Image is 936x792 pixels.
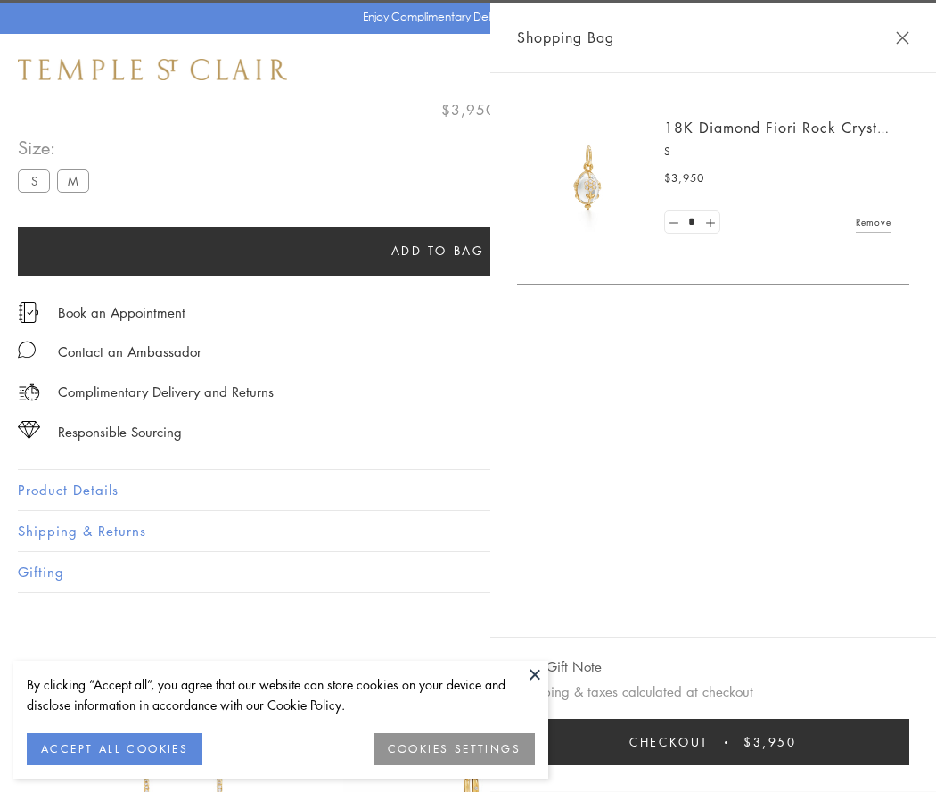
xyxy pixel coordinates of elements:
button: Add Gift Note [517,656,602,678]
a: Book an Appointment [58,302,185,322]
span: Checkout [629,732,709,752]
img: icon_delivery.svg [18,381,40,403]
h3: You May Also Like [45,656,891,685]
p: Shipping & taxes calculated at checkout [517,681,909,703]
span: $3,950 [441,98,496,121]
span: Shopping Bag [517,26,614,49]
button: ACCEPT ALL COOKIES [27,733,202,765]
a: Remove [856,212,891,232]
span: $3,950 [664,169,704,187]
label: M [57,169,89,192]
span: Size: [18,133,96,162]
img: Temple St. Clair [18,59,287,80]
p: S [664,143,891,161]
img: MessageIcon-01_2.svg [18,341,36,359]
div: Contact an Ambassador [58,341,201,363]
img: icon_appointment.svg [18,302,39,323]
button: Close Shopping Bag [896,31,909,45]
a: Set quantity to 2 [701,211,718,234]
div: By clicking “Accept all”, you agree that our website can store cookies on your device and disclos... [27,674,535,715]
img: icon_sourcing.svg [18,421,40,439]
p: Enjoy Complimentary Delivery & Returns [363,8,565,26]
img: P51889-E11FIORI [535,125,642,232]
button: Gifting [18,552,918,592]
button: Add to bag [18,227,858,276]
a: Set quantity to 0 [665,211,683,234]
button: COOKIES SETTINGS [374,733,535,765]
span: $3,950 [743,732,797,752]
div: Responsible Sourcing [58,421,182,443]
button: Shipping & Returns [18,511,918,551]
label: S [18,169,50,192]
span: Add to bag [391,241,485,260]
p: Complimentary Delivery and Returns [58,381,274,403]
button: Checkout $3,950 [517,719,909,765]
button: Product Details [18,470,918,510]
